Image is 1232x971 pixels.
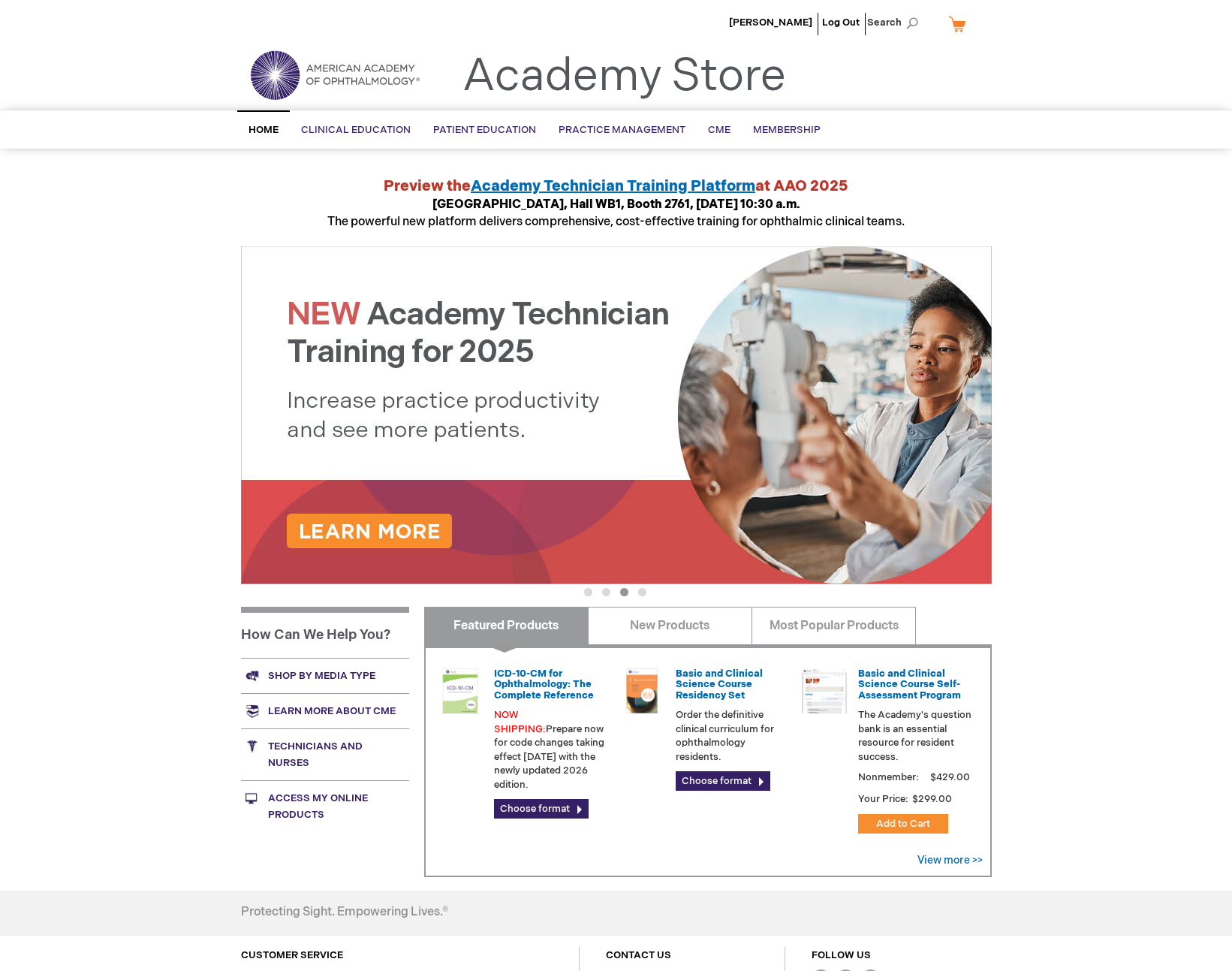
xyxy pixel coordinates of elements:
img: 02850963u_47.png [619,668,664,713]
a: Shop by media type [241,658,409,693]
a: Academy Store [462,50,786,104]
button: 1 of 4 [584,588,592,596]
button: Add to Cart [858,814,948,834]
a: Basic and Clinical Science Course Residency Set [676,668,763,701]
span: The powerful new platform delivers comprehensive, cost-effective training for ophthalmic clinical... [327,198,905,229]
p: The Academy's question bank is an essential resource for resident success. [858,708,972,764]
span: Home [249,124,279,136]
a: [PERSON_NAME] [729,17,812,29]
strong: Your Price: [858,793,908,805]
a: Basic and Clinical Science Course Self-Assessment Program [858,668,961,701]
span: Clinical Education [301,124,411,136]
p: Order the definitive clinical curriculum for ophthalmology residents. [676,708,790,764]
a: Technicians and nurses [241,728,409,780]
strong: [GEOGRAPHIC_DATA], Hall WB1, Booth 2761, [DATE] 10:30 a.m. [432,198,800,212]
strong: Nonmember: [858,768,919,787]
span: Membership [753,124,821,136]
strong: Preview the at AAO 2025 [384,177,848,195]
h1: How Can We Help You? [241,607,409,658]
span: Add to Cart [876,818,930,830]
button: 4 of 4 [638,588,646,596]
img: bcscself_20.jpg [802,668,847,713]
a: ICD-10-CM for Ophthalmology: The Complete Reference [494,668,594,701]
span: $429.00 [928,771,972,783]
a: New Products [588,607,752,644]
a: CUSTOMER SERVICE [241,949,343,961]
a: CONTACT US [606,949,671,961]
button: 2 of 4 [602,588,610,596]
a: Most Popular Products [752,607,916,644]
span: Practice Management [559,124,685,136]
span: Patient Education [433,124,536,136]
a: View more >> [917,854,983,867]
font: NOW SHIPPING: [494,709,546,735]
a: Featured Products [424,607,589,644]
a: Log Out [822,17,860,29]
span: Search [867,8,924,38]
a: Choose format [494,799,589,819]
span: CME [708,124,730,136]
h4: Protecting Sight. Empowering Lives.® [241,906,448,919]
a: Access My Online Products [241,780,409,832]
a: Learn more about CME [241,693,409,728]
img: 0120008u_42.png [438,668,483,713]
a: Academy Technician Training Platform [471,177,755,195]
a: FOLLOW US [812,949,871,961]
p: Prepare now for code changes taking effect [DATE] with the newly updated 2026 edition. [494,708,608,792]
button: 3 of 4 [620,588,628,596]
span: $299.00 [911,793,954,805]
a: Choose format [676,771,770,791]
